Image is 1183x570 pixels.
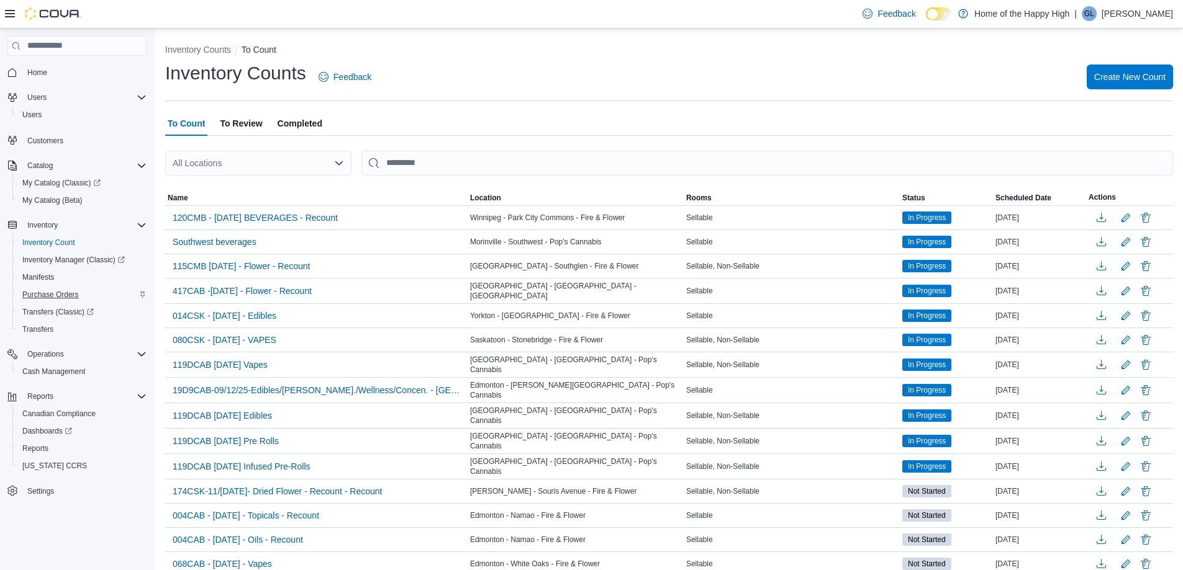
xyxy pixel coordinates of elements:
button: Reports [22,389,58,404]
button: Delete [1138,434,1153,448]
span: Customers [27,136,63,146]
a: Purchase Orders [17,287,84,302]
div: [DATE] [993,532,1086,547]
button: 004CAB - [DATE] - Topicals - Recount [168,506,324,525]
a: Settings [22,484,59,499]
button: Edit count details [1118,406,1133,425]
p: Home of the Happy High [974,6,1069,21]
div: [DATE] [993,508,1086,523]
button: 080CSK - [DATE] - VAPES [168,331,281,349]
span: Not Started [902,485,951,497]
span: Actions [1089,192,1116,202]
span: Feedback [333,71,371,83]
button: Delete [1138,332,1153,347]
div: Sellable, Non-Sellable [684,459,900,474]
span: 174CSK-11/[DATE]- Dried Flower - Recount - Recount [173,485,382,497]
span: Customers [22,132,147,148]
button: 115CMB [DATE] - Flower - Recount [168,257,315,275]
span: Users [27,92,47,102]
nav: An example of EuiBreadcrumbs [165,43,1173,58]
button: 119DCAB [DATE] Vapes [168,355,273,374]
button: Users [12,106,152,123]
span: My Catalog (Beta) [17,193,147,208]
button: 417CAB -[DATE] - Flower - Recount [168,282,317,300]
a: Inventory Manager (Classic) [12,251,152,269]
button: Canadian Compliance [12,405,152,422]
div: Sellable [684,508,900,523]
span: In Progress [902,285,951,297]
span: In Progress [902,212,951,224]
span: [US_STATE] CCRS [22,461,87,471]
span: Dashboards [22,426,72,436]
span: Canadian Compliance [17,406,147,421]
a: [US_STATE] CCRS [17,458,92,473]
div: Sellable [684,308,900,323]
button: Scheduled Date [993,190,1086,205]
button: Edit count details [1118,208,1133,227]
span: [GEOGRAPHIC_DATA] - [GEOGRAPHIC_DATA] - Pop's Cannabis [470,355,681,375]
span: In Progress [908,435,946,447]
span: Catalog [22,158,147,173]
button: Edit count details [1118,482,1133,501]
span: Settings [22,483,147,499]
span: 115CMB [DATE] - Flower - Recount [173,260,310,272]
div: Sellable, Non-Sellable [684,332,900,347]
span: In Progress [902,260,951,272]
a: Transfers (Classic) [17,305,99,319]
button: Edit count details [1118,506,1133,525]
button: 119DCAB [DATE] Pre Rolls [168,432,284,450]
span: GL [1084,6,1094,21]
span: Morinville - Southwest - Pop's Cannabis [470,237,602,247]
button: 014CSK - [DATE] - Edibles [168,306,281,325]
div: Sellable, Non-Sellable [684,259,900,274]
span: Reports [17,441,147,456]
span: 014CSK - [DATE] - Edibles [173,309,276,322]
span: [GEOGRAPHIC_DATA] - [GEOGRAPHIC_DATA] - [GEOGRAPHIC_DATA] [470,281,681,301]
span: Completed [278,111,322,136]
button: 119DCAB [DATE] Edibles [168,406,277,425]
button: Inventory [2,216,152,234]
span: Home [22,65,147,80]
span: [GEOGRAPHIC_DATA] - Southglen - Fire & Flower [470,261,639,271]
span: [GEOGRAPHIC_DATA] - [GEOGRAPHIC_DATA] - Pop's Cannabis [470,406,681,425]
button: Delete [1138,484,1153,499]
button: Catalog [22,158,58,173]
div: [DATE] [993,234,1086,249]
span: Not Started [908,534,946,545]
div: [DATE] [993,283,1086,298]
button: 19D9CAB-09/12/25-Edibles/[PERSON_NAME]./Wellness/Concen. - [GEOGRAPHIC_DATA] - [PERSON_NAME][GEOG... [168,381,465,399]
span: Inventory [27,220,58,230]
span: Cash Management [22,367,85,376]
span: Cash Management [17,364,147,379]
button: Edit count details [1118,306,1133,325]
span: My Catalog (Classic) [17,176,147,190]
span: 119DCAB [DATE] Edibles [173,409,272,422]
span: Transfers (Classic) [22,307,94,317]
span: 068CAB - [DATE] - Vapes [173,558,272,570]
span: Create New Count [1094,71,1166,83]
span: Winnipeg - Park City Commons - Fire & Flower [470,213,625,223]
button: To Count [242,45,276,55]
button: Delete [1138,508,1153,523]
span: Inventory [22,218,147,233]
button: Delete [1138,234,1153,249]
span: Edmonton - Namao - Fire & Flower [470,535,586,545]
button: Delete [1138,308,1153,323]
a: Feedback [314,65,376,89]
button: Delete [1138,210,1153,225]
button: 004CAB - [DATE] - Oils - Recount [168,530,308,549]
div: [DATE] [993,357,1086,372]
a: Cash Management [17,364,90,379]
span: Reports [27,391,53,401]
button: 119DCAB [DATE] Infused Pre-Rolls [168,457,315,476]
span: 119DCAB [DATE] Pre Rolls [173,435,279,447]
span: 19D9CAB-09/12/25-Edibles/[PERSON_NAME]./Wellness/Concen. - [GEOGRAPHIC_DATA] - [PERSON_NAME][GEOG... [173,384,460,396]
a: My Catalog (Classic) [17,176,106,190]
button: Location [468,190,684,205]
span: Feedback [877,7,915,20]
span: 004CAB - [DATE] - Topicals - Recount [173,509,319,522]
span: Not Started [908,486,946,497]
span: In Progress [908,410,946,421]
span: Reports [22,389,147,404]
